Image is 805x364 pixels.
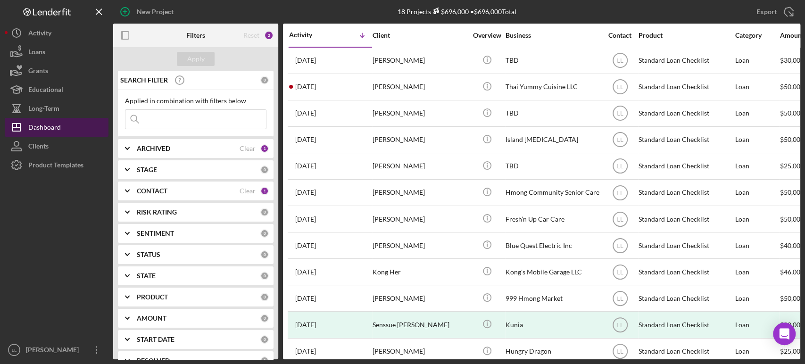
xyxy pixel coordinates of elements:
[617,84,623,91] text: LL
[780,83,804,91] span: $50,000
[373,101,467,126] div: [PERSON_NAME]
[373,154,467,179] div: [PERSON_NAME]
[735,74,779,99] div: Loan
[260,272,269,280] div: 0
[735,101,779,126] div: Loan
[28,80,63,101] div: Educational
[373,286,467,311] div: [PERSON_NAME]
[5,42,108,61] button: Loans
[617,269,623,275] text: LL
[373,259,467,284] div: Kong Her
[639,127,733,152] div: Standard Loan Checklist
[260,187,269,195] div: 1
[373,207,467,232] div: [PERSON_NAME]
[735,207,779,232] div: Loan
[5,61,108,80] a: Grants
[295,242,316,249] time: 2025-07-16 03:31
[260,76,269,84] div: 0
[28,156,83,177] div: Product Templates
[617,190,623,196] text: LL
[506,339,600,364] div: Hungry Dragon
[780,347,804,355] span: $25,000
[28,42,45,64] div: Loans
[639,101,733,126] div: Standard Loan Checklist
[773,323,796,345] div: Open Intercom Messenger
[5,99,108,118] button: Long-Term
[780,135,804,143] span: $50,000
[260,165,269,174] div: 0
[506,233,600,258] div: Blue Quest Electric Inc
[264,31,274,40] div: 2
[240,145,256,152] div: Clear
[28,61,48,83] div: Grants
[735,259,779,284] div: Loan
[506,312,600,337] div: Kunia
[373,74,467,99] div: [PERSON_NAME]
[373,32,467,39] div: Client
[5,118,108,137] button: Dashboard
[5,80,108,99] button: Educational
[137,293,168,301] b: PRODUCT
[137,251,160,258] b: STATUS
[735,339,779,364] div: Loan
[373,312,467,337] div: Senssue [PERSON_NAME]
[177,52,215,66] button: Apply
[5,156,108,174] button: Product Templates
[260,144,269,153] div: 1
[137,314,166,322] b: AMOUNT
[506,207,600,232] div: Fresh’n Up Car Care
[639,74,733,99] div: Standard Loan Checklist
[137,272,156,280] b: STATE
[735,233,779,258] div: Loan
[289,31,331,39] div: Activity
[260,208,269,216] div: 0
[137,336,174,343] b: START DATE
[469,32,505,39] div: Overview
[617,110,623,117] text: LL
[617,295,623,302] text: LL
[780,56,804,64] span: $30,000
[137,208,177,216] b: RISK RATING
[125,97,266,105] div: Applied in combination with filters below
[295,268,316,276] time: 2025-07-01 04:04
[506,74,600,99] div: Thai Yummy Cuisine LLC
[137,166,157,174] b: STAGE
[747,2,800,21] button: Export
[5,137,108,156] button: Clients
[260,229,269,238] div: 0
[506,286,600,311] div: 999 Hmong Market
[639,233,733,258] div: Standard Loan Checklist
[735,127,779,152] div: Loan
[735,154,779,179] div: Loan
[295,295,316,302] time: 2025-06-25 21:46
[639,339,733,364] div: Standard Loan Checklist
[295,83,316,91] time: 2025-10-04 16:47
[506,180,600,205] div: Hmong Community Senior Care
[295,136,316,143] time: 2025-09-14 18:52
[113,2,183,21] button: New Project
[295,189,316,196] time: 2025-07-28 09:05
[602,32,638,39] div: Contact
[780,188,804,196] span: $50,000
[735,312,779,337] div: Loan
[780,241,804,249] span: $40,000
[186,32,205,39] b: Filters
[639,32,733,39] div: Product
[617,322,623,329] text: LL
[5,24,108,42] button: Activity
[28,137,49,158] div: Clients
[735,32,779,39] div: Category
[28,99,59,120] div: Long-Term
[295,109,316,117] time: 2025-09-18 01:34
[137,230,174,237] b: SENTIMENT
[780,215,804,223] span: $50,000
[780,268,804,276] span: $46,000
[28,118,61,139] div: Dashboard
[137,145,170,152] b: ARCHIVED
